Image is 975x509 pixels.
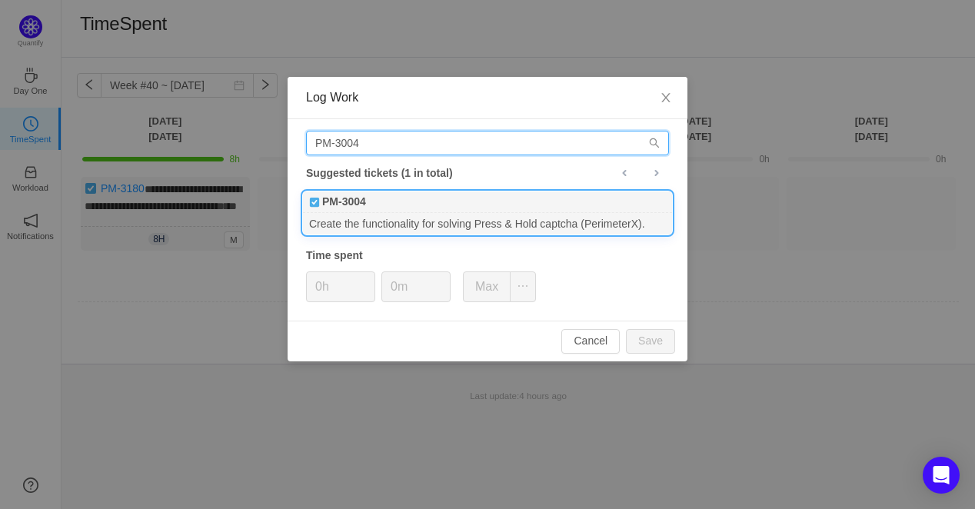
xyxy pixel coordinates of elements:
[626,329,675,354] button: Save
[303,213,672,234] div: Create the functionality for solving Press & Hold captcha (PerimeterX).
[306,248,669,264] div: Time spent
[923,457,960,494] div: Open Intercom Messenger
[306,163,669,183] div: Suggested tickets (1 in total)
[660,91,672,104] i: icon: close
[510,271,536,302] button: icon: ellipsis
[306,131,669,155] input: Search
[309,197,320,208] img: 10738
[463,271,511,302] button: Max
[322,194,366,210] b: PM-3004
[561,329,620,354] button: Cancel
[649,138,660,148] i: icon: search
[644,77,687,120] button: Close
[306,89,669,106] div: Log Work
